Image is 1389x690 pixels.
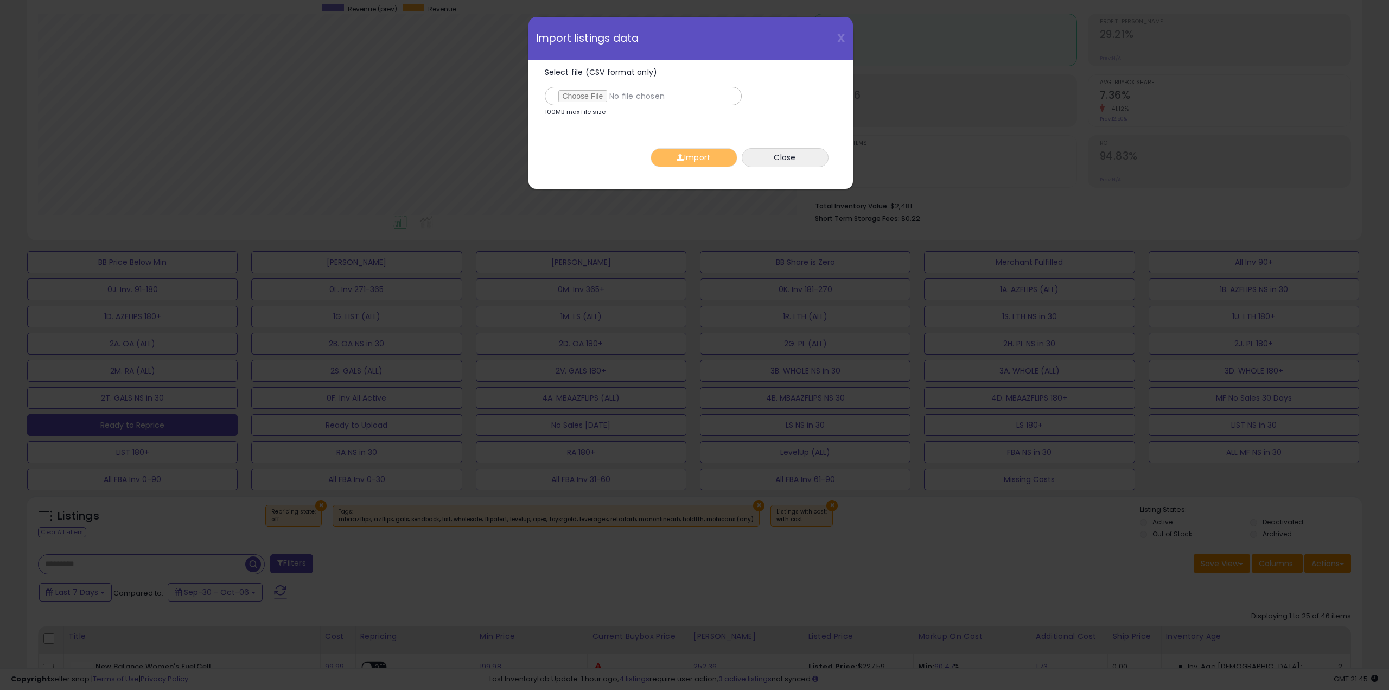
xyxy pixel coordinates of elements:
span: X [837,30,845,46]
button: Import [651,148,737,167]
span: Select file (CSV format only) [545,67,658,78]
span: Import listings data [537,33,639,43]
button: Close [742,148,829,167]
p: 100MB max file size [545,109,606,115]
